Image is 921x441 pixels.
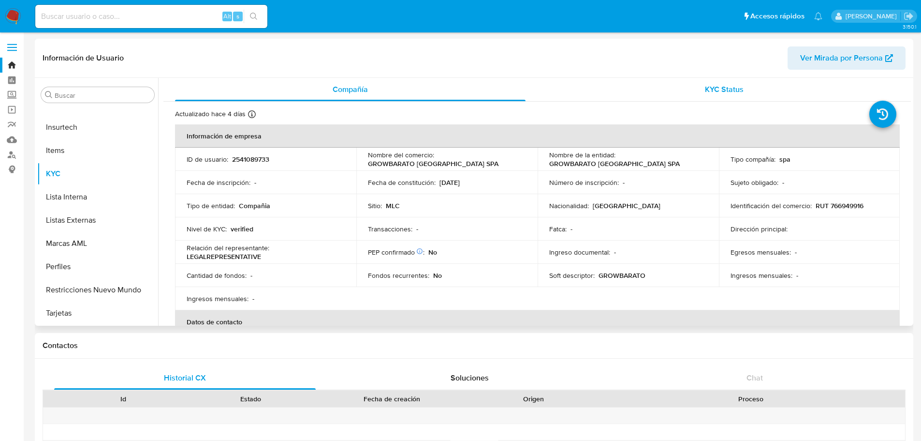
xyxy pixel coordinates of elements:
[779,155,790,164] p: spa
[321,394,463,404] div: Fecha de creación
[187,178,250,187] p: Fecha de inscripción :
[368,271,429,280] p: Fondos recurrentes :
[35,10,267,23] input: Buscar usuario o caso...
[623,178,625,187] p: -
[416,225,418,233] p: -
[187,201,235,210] p: Tipo de entidad :
[846,12,900,21] p: paloma.falcondesoto@mercadolibre.cl
[333,84,368,95] span: Compañía
[549,248,610,257] p: Ingreso documental :
[428,248,437,257] p: No
[705,84,744,95] span: KYC Status
[368,159,498,168] p: GROWBARATO [GEOGRAPHIC_DATA] SPA
[164,372,206,383] span: Historial CX
[236,12,239,21] span: s
[549,159,680,168] p: GROWBARATO [GEOGRAPHIC_DATA] SPA
[175,124,900,148] th: Información de empresa
[800,46,883,70] span: Ver Mirada por Persona
[37,116,158,139] button: Insurtech
[37,232,158,255] button: Marcas AML
[223,12,231,21] span: Alt
[37,209,158,232] button: Listas Externas
[788,46,906,70] button: Ver Mirada por Persona
[368,151,434,159] p: Nombre del comercio :
[386,201,400,210] p: MLC
[614,248,616,257] p: -
[549,225,567,233] p: Fatca :
[796,271,798,280] p: -
[731,225,788,233] p: Dirección principal :
[599,271,645,280] p: GROWBARATO
[433,271,442,280] p: No
[37,185,158,209] button: Lista Interna
[37,302,158,325] button: Tarjetas
[731,178,778,187] p: Sujeto obligado :
[254,178,256,187] p: -
[37,162,158,185] button: KYC
[604,394,898,404] div: Proceso
[731,271,792,280] p: Ingresos mensuales :
[451,372,489,383] span: Soluciones
[731,248,791,257] p: Egresos mensuales :
[244,10,263,23] button: search-icon
[816,201,863,210] p: RUT 766949916
[549,201,589,210] p: Nacionalidad :
[814,12,822,20] a: Notificaciones
[194,394,307,404] div: Estado
[368,248,424,257] p: PEP confirmado :
[187,243,269,252] p: Relación del representante :
[232,155,269,164] p: 2541089733
[37,278,158,302] button: Restricciones Nuevo Mundo
[187,271,247,280] p: Cantidad de fondos :
[37,255,158,278] button: Perfiles
[37,139,158,162] button: Items
[231,225,253,233] p: verified
[250,271,252,280] p: -
[593,201,660,210] p: [GEOGRAPHIC_DATA]
[731,201,812,210] p: Identificación del comercio :
[67,394,180,404] div: Id
[175,310,900,334] th: Datos de contacto
[187,225,227,233] p: Nivel de KYC :
[549,178,619,187] p: Número de inscripción :
[368,225,412,233] p: Transacciones :
[187,155,228,164] p: ID de usuario :
[795,248,797,257] p: -
[439,178,460,187] p: [DATE]
[368,201,382,210] p: Sitio :
[750,11,804,21] span: Accesos rápidos
[45,91,53,99] button: Buscar
[43,53,124,63] h1: Información de Usuario
[43,341,906,350] h1: Contactos
[746,372,763,383] span: Chat
[175,109,246,119] p: Actualizado hace 4 días
[252,294,254,303] p: -
[187,252,261,261] p: LEGALREPRESENTATIVE
[55,91,150,100] input: Buscar
[549,271,595,280] p: Soft descriptor :
[904,11,914,21] a: Salir
[187,294,249,303] p: Ingresos mensuales :
[549,151,615,159] p: Nombre de la entidad :
[477,394,590,404] div: Origen
[239,201,270,210] p: Compañia
[570,225,572,233] p: -
[782,178,784,187] p: -
[731,155,775,164] p: Tipo compañía :
[368,178,436,187] p: Fecha de constitución :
